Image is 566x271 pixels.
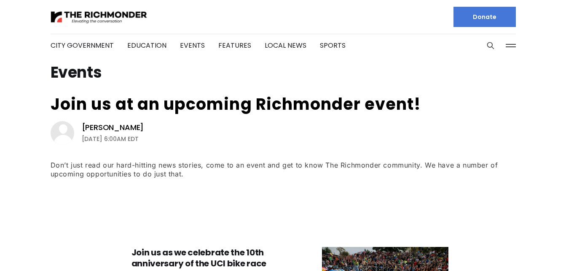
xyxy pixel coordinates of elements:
[51,41,114,50] a: City Government
[51,10,148,24] img: The Richmonder
[51,66,516,79] h1: Events
[131,247,288,269] h3: Join us as we celebrate the 10th anniversary of the UCI bike race
[180,41,205,50] a: Events
[265,41,306,50] a: Local News
[453,7,516,27] a: Donate
[51,161,516,179] div: Don’t just read our hard-hitting news stories, come to an event and get to know The Richmonder co...
[484,39,497,52] button: Search this site
[320,41,346,50] a: Sports
[51,93,421,115] a: Join us at an upcoming Richmonder event!
[127,41,166,50] a: Education
[218,41,251,50] a: Features
[82,122,144,133] a: [PERSON_NAME]
[82,134,139,144] time: [DATE] 6:00AM EDT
